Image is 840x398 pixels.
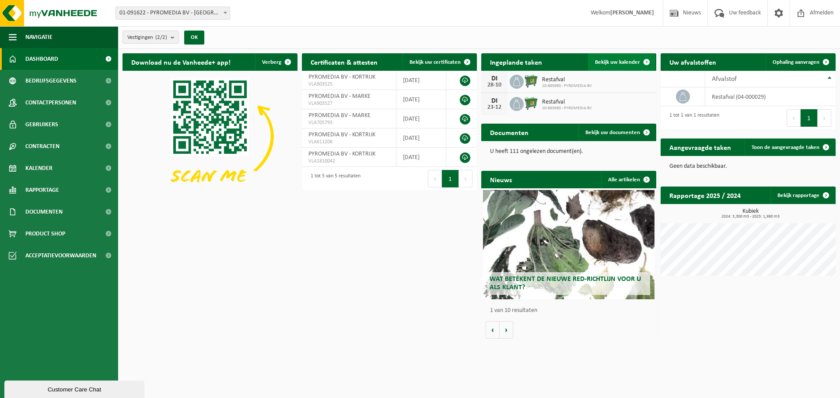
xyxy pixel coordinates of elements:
span: PYROMEDIA BV - KORTRIJK [308,132,375,138]
span: Contactpersonen [25,92,76,114]
button: OK [184,31,204,45]
a: Bekijk uw certificaten [402,53,476,71]
div: 23-12 [486,104,503,111]
a: Bekijk uw kalender [588,53,655,71]
span: Ophaling aanvragen [773,59,819,65]
span: Bekijk uw kalender [595,59,640,65]
count: (2/2) [155,35,167,40]
span: VLA1810042 [308,158,389,165]
span: PYROMEDIA BV - MARKE [308,93,371,100]
img: WB-0660-HPE-GN-01 [524,96,539,111]
button: 1 [442,170,459,187]
div: DI [486,75,503,82]
h2: Nieuws [481,171,521,188]
span: VLA611206 [308,138,389,145]
span: PYROMEDIA BV - KORTRIJK [308,151,375,157]
span: PYROMEDIA BV - MARKE [308,112,371,119]
strong: [PERSON_NAME] [610,10,654,16]
div: 1 tot 5 van 5 resultaten [306,169,360,188]
p: Geen data beschikbaar. [669,163,827,170]
img: Download de VHEPlus App [122,71,297,202]
td: [DATE] [396,90,446,109]
iframe: chat widget [4,379,146,398]
h2: Uw afvalstoffen [661,53,725,70]
span: 2024: 3,300 m3 - 2025: 1,980 m3 [665,215,836,219]
span: Bedrijfsgegevens [25,70,77,92]
span: Wat betekent de nieuwe RED-richtlijn voor u als klant? [490,276,641,291]
span: Toon de aangevraagde taken [752,145,819,150]
a: Ophaling aanvragen [766,53,835,71]
h2: Rapportage 2025 / 2024 [661,187,749,204]
img: WB-0660-HPE-GN-01 [524,73,539,88]
span: Contracten [25,135,59,157]
span: 01-091622 - PYROMEDIA BV - KORTRIJK [115,7,230,20]
td: [DATE] [396,109,446,128]
span: Navigatie [25,26,52,48]
button: Next [818,109,831,127]
span: 01-091622 - PYROMEDIA BV - KORTRIJK [116,7,230,19]
p: U heeft 111 ongelezen document(en). [490,149,647,155]
a: Bekijk uw documenten [578,124,655,141]
h2: Aangevraagde taken [661,138,740,156]
span: Vestigingen [127,31,167,44]
h2: Documenten [481,124,537,141]
button: 1 [801,109,818,127]
span: Acceptatievoorwaarden [25,245,96,266]
a: Bekijk rapportage [770,187,835,204]
td: [DATE] [396,148,446,167]
h3: Kubiek [665,208,836,219]
span: Restafval [542,99,592,106]
button: Previous [787,109,801,127]
span: Bekijk uw documenten [585,130,640,135]
a: Toon de aangevraagde taken [745,138,835,156]
span: VLA903525 [308,81,389,88]
span: VLA903527 [308,100,389,107]
span: 10-885690 - PYROMEDIA BV [542,83,592,89]
div: 28-10 [486,82,503,88]
button: Vorige [486,321,500,339]
span: PYROMEDIA BV - KORTRIJK [308,74,375,80]
span: 10-885690 - PYROMEDIA BV [542,106,592,111]
div: DI [486,97,503,104]
span: Gebruikers [25,114,58,135]
p: 1 van 10 resultaten [490,308,652,314]
td: restafval (04-000029) [705,87,836,106]
span: Rapportage [25,179,59,201]
button: Verberg [255,53,297,71]
button: Volgende [500,321,513,339]
span: Bekijk uw certificaten [409,59,461,65]
span: Documenten [25,201,63,223]
span: VLA705793 [308,119,389,126]
span: Restafval [542,76,592,83]
span: Verberg [262,59,281,65]
h2: Certificaten & attesten [302,53,386,70]
td: [DATE] [396,71,446,90]
span: Product Shop [25,223,65,245]
span: Afvalstof [712,76,737,83]
div: 1 tot 1 van 1 resultaten [665,108,719,128]
a: Alle artikelen [601,171,655,188]
span: Kalender [25,157,52,179]
button: Next [459,170,472,187]
td: [DATE] [396,128,446,148]
h2: Download nu de Vanheede+ app! [122,53,239,70]
button: Previous [428,170,442,187]
h2: Ingeplande taken [481,53,551,70]
span: Dashboard [25,48,58,70]
a: Wat betekent de nieuwe RED-richtlijn voor u als klant? [483,190,654,299]
button: Vestigingen(2/2) [122,31,179,44]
